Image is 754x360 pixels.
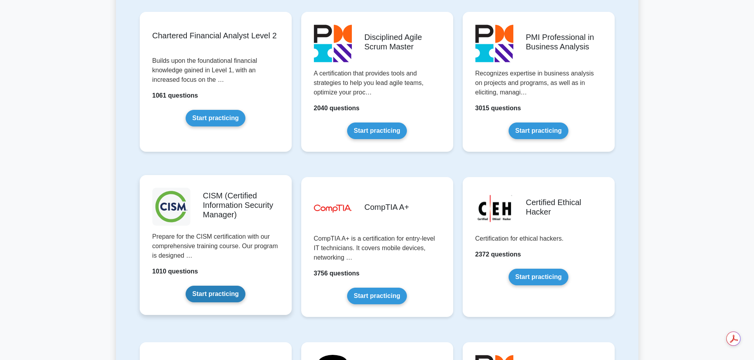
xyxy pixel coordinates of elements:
[509,123,568,139] a: Start practicing
[509,269,568,285] a: Start practicing
[347,123,407,139] a: Start practicing
[186,110,245,126] a: Start practicing
[186,286,245,302] a: Start practicing
[347,288,407,304] a: Start practicing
